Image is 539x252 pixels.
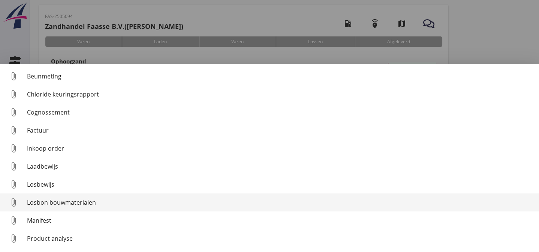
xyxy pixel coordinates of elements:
i: attach_file [7,232,19,244]
div: Laadbewijs [27,162,533,171]
div: Losbewijs [27,180,533,189]
div: Beunmeting [27,72,533,81]
i: attach_file [7,160,19,172]
div: Losbon bouwmaterialen [27,198,533,207]
i: attach_file [7,196,19,208]
i: attach_file [7,70,19,82]
i: attach_file [7,178,19,190]
i: attach_file [7,142,19,154]
i: attach_file [7,88,19,100]
div: Inkoop order [27,144,533,153]
div: Manifest [27,216,533,225]
i: attach_file [7,214,19,226]
div: Chloride keuringsrapport [27,90,533,99]
i: attach_file [7,124,19,136]
div: Product analyse [27,234,533,243]
div: Factuur [27,126,533,135]
div: Cognossement [27,108,533,117]
i: attach_file [7,106,19,118]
